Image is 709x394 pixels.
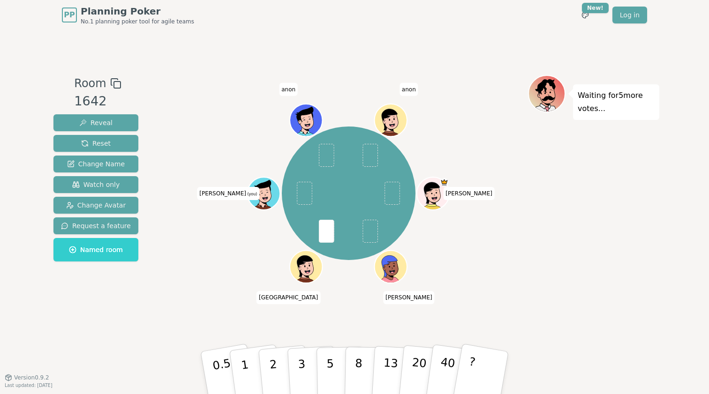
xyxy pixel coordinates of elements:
[53,217,138,234] button: Request a feature
[578,89,655,115] p: Waiting for 5 more votes...
[72,180,120,189] span: Watch only
[443,187,495,200] span: Click to change your name
[279,83,298,96] span: Click to change your name
[5,374,49,381] button: Version0.9.2
[69,245,123,254] span: Named room
[81,18,194,25] span: No.1 planning poker tool for agile teams
[612,7,647,23] a: Log in
[53,238,138,261] button: Named room
[14,374,49,381] span: Version 0.9.2
[400,83,418,96] span: Click to change your name
[53,135,138,152] button: Reset
[79,118,113,127] span: Reveal
[53,156,138,172] button: Change Name
[64,9,75,21] span: PP
[81,139,111,148] span: Reset
[5,383,53,388] span: Last updated: [DATE]
[577,7,594,23] button: New!
[74,92,121,111] div: 1642
[197,187,259,200] span: Click to change your name
[61,221,131,230] span: Request a feature
[67,159,125,169] span: Change Name
[582,3,609,13] div: New!
[383,291,435,304] span: Click to change your name
[66,201,126,210] span: Change Avatar
[62,5,194,25] a: PPPlanning PokerNo.1 planning poker tool for agile teams
[249,178,279,208] button: Click to change your avatar
[53,114,138,131] button: Reveal
[53,176,138,193] button: Watch only
[256,291,320,304] span: Click to change your name
[246,192,257,196] span: (you)
[53,197,138,214] button: Change Avatar
[74,75,106,92] span: Room
[440,178,448,186] span: ryan is the host
[81,5,194,18] span: Planning Poker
